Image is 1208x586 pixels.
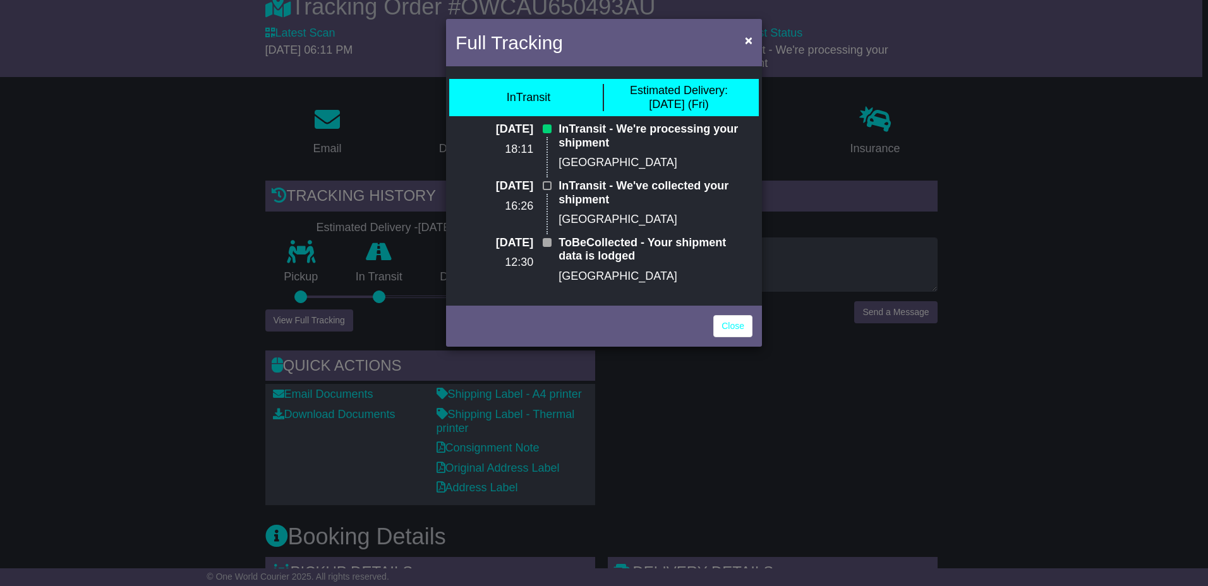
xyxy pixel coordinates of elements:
h4: Full Tracking [456,28,563,57]
p: 18:11 [456,143,533,157]
div: [DATE] (Fri) [630,84,728,111]
p: InTransit - We're processing your shipment [559,123,752,150]
p: 16:26 [456,200,533,213]
p: [GEOGRAPHIC_DATA] [559,270,752,284]
button: Close [739,27,759,53]
p: ToBeCollected - Your shipment data is lodged [559,236,752,263]
p: [DATE] [456,236,533,250]
p: InTransit - We've collected your shipment [559,179,752,206]
span: × [745,33,752,47]
p: [GEOGRAPHIC_DATA] [559,213,752,227]
a: Close [713,315,752,337]
p: [DATE] [456,123,533,136]
span: Estimated Delivery: [630,84,728,97]
p: [GEOGRAPHIC_DATA] [559,156,752,170]
p: 12:30 [456,256,533,270]
div: InTransit [507,91,550,105]
p: [DATE] [456,179,533,193]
